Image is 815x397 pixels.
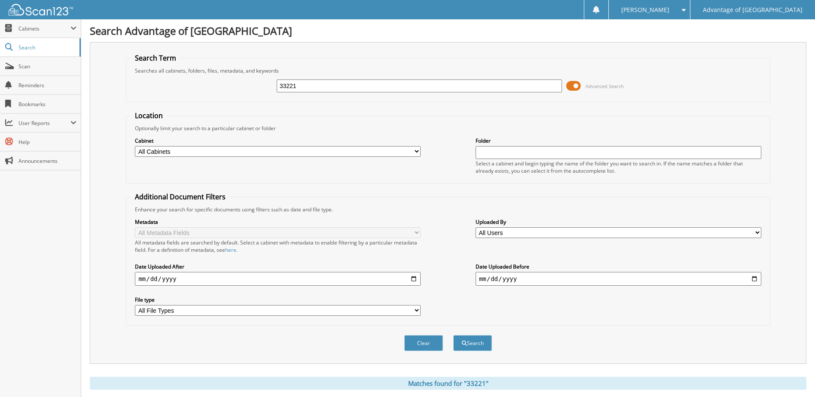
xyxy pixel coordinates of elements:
[90,24,806,38] h1: Search Advantage of [GEOGRAPHIC_DATA]
[135,296,421,303] label: File type
[135,272,421,286] input: start
[135,263,421,270] label: Date Uploaded After
[621,7,669,12] span: [PERSON_NAME]
[131,53,180,63] legend: Search Term
[135,218,421,226] label: Metadata
[90,377,806,390] div: Matches found for "33221"
[18,44,75,51] span: Search
[131,67,765,74] div: Searches all cabinets, folders, files, metadata, and keywords
[476,272,761,286] input: end
[703,7,803,12] span: Advantage of [GEOGRAPHIC_DATA]
[9,4,73,15] img: scan123-logo-white.svg
[18,138,76,146] span: Help
[18,82,76,89] span: Reminders
[225,246,236,253] a: here
[476,263,761,270] label: Date Uploaded Before
[131,192,230,202] legend: Additional Document Filters
[131,206,765,213] div: Enhance your search for specific documents using filters such as date and file type.
[453,335,492,351] button: Search
[18,157,76,165] span: Announcements
[18,101,76,108] span: Bookmarks
[131,125,765,132] div: Optionally limit your search to a particular cabinet or folder
[586,83,624,89] span: Advanced Search
[404,335,443,351] button: Clear
[18,63,76,70] span: Scan
[135,239,421,253] div: All metadata fields are searched by default. Select a cabinet with metadata to enable filtering b...
[476,218,761,226] label: Uploaded By
[135,137,421,144] label: Cabinet
[18,25,70,32] span: Cabinets
[476,137,761,144] label: Folder
[476,160,761,174] div: Select a cabinet and begin typing the name of the folder you want to search in. If the name match...
[131,111,167,120] legend: Location
[18,119,70,127] span: User Reports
